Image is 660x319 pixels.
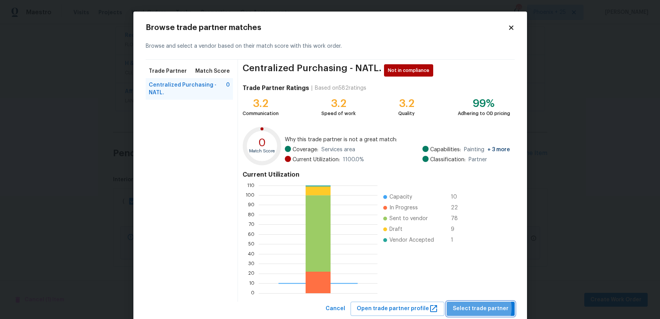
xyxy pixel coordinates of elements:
[398,100,415,107] div: 3.2
[258,137,266,148] text: 0
[357,304,438,314] span: Open trade partner profile
[248,203,255,207] text: 90
[285,136,510,144] span: Why this trade partner is not a great match:
[146,24,508,32] h2: Browse trade partner matches
[251,291,255,296] text: 0
[321,146,355,154] span: Services area
[149,67,187,75] span: Trade Partner
[248,183,255,188] text: 110
[388,67,432,74] span: Not in compliance
[453,304,509,314] span: Select trade partner
[243,100,279,107] div: 3.2
[249,222,255,227] text: 70
[451,215,463,222] span: 78
[451,236,463,244] span: 1
[249,261,255,266] text: 30
[451,204,463,212] span: 22
[249,149,275,153] text: Match Score
[249,242,255,246] text: 50
[248,232,255,237] text: 60
[309,84,315,92] div: |
[249,281,255,286] text: 10
[249,271,255,276] text: 20
[389,204,418,212] span: In Progress
[146,33,515,60] div: Browse and select a vendor based on their match score with this work order.
[321,110,356,117] div: Speed of work
[458,110,510,117] div: Adhering to OD pricing
[464,146,510,154] span: Painting
[389,215,428,222] span: Sent to vendor
[243,171,510,179] h4: Current Utilization
[149,81,226,97] span: Centralized Purchasing - NATL.
[343,156,364,164] span: 1100.0 %
[469,156,487,164] span: Partner
[226,81,230,97] span: 0
[487,147,510,152] span: + 3 more
[293,146,318,154] span: Coverage:
[451,193,463,201] span: 10
[321,100,356,107] div: 3.2
[248,252,255,256] text: 40
[351,302,444,316] button: Open trade partner profile
[195,67,230,75] span: Match Score
[389,225,402,233] span: Draft
[243,84,309,92] h4: Trade Partner Ratings
[430,146,461,154] span: Capabilities:
[323,302,348,316] button: Cancel
[447,302,515,316] button: Select trade partner
[243,64,382,77] span: Centralized Purchasing - NATL.
[243,110,279,117] div: Communication
[389,193,412,201] span: Capacity
[326,304,345,314] span: Cancel
[398,110,415,117] div: Quality
[246,193,255,197] text: 100
[389,236,434,244] span: Vendor Accepted
[451,225,463,233] span: 9
[248,212,255,217] text: 80
[293,156,340,164] span: Current Utilization:
[430,156,465,164] span: Classification:
[315,84,366,92] div: Based on 582 ratings
[458,100,510,107] div: 99%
